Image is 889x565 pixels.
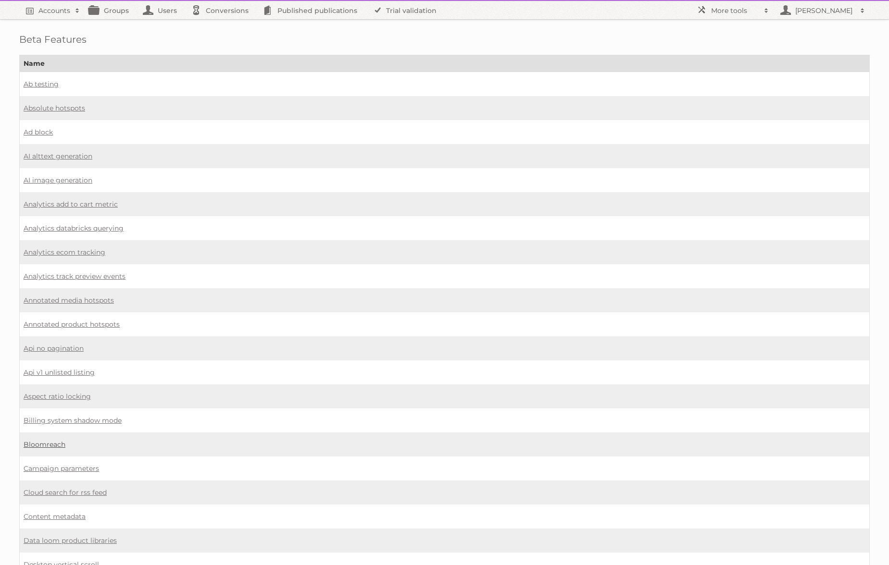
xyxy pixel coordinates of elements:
a: AI image generation [24,176,92,184]
a: Conversions [187,1,258,19]
a: Api no pagination [24,344,84,353]
a: Aspect ratio locking [24,392,91,401]
a: Analytics databricks querying [24,224,124,233]
a: Campaign parameters [24,464,99,473]
h1: Beta Features [19,34,870,45]
a: Analytics add to cart metric [24,200,118,209]
a: Ad block [24,128,53,136]
h2: Accounts [38,6,70,15]
h2: More tools [711,6,759,15]
a: Annotated media hotspots [24,296,114,305]
a: Billing system shadow mode [24,416,122,425]
a: Accounts [19,1,85,19]
h2: [PERSON_NAME] [793,6,855,15]
a: Analytics track preview events [24,272,125,281]
a: [PERSON_NAME] [774,1,870,19]
a: Groups [85,1,138,19]
a: Cloud search for rss feed [24,488,107,497]
a: Absolute hotspots [24,104,85,112]
a: Published publications [258,1,367,19]
a: Api v1 unlisted listing [24,368,95,377]
a: Trial validation [367,1,446,19]
a: More tools [692,1,774,19]
a: Analytics ecom tracking [24,248,105,257]
a: Data loom product libraries [24,536,117,545]
a: Users [138,1,187,19]
a: Ab testing [24,80,59,88]
th: Name [20,55,870,72]
a: AI alttext generation [24,152,92,160]
a: Annotated product hotspots [24,320,120,329]
a: Bloomreach [24,440,65,449]
a: Content metadata [24,512,86,521]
